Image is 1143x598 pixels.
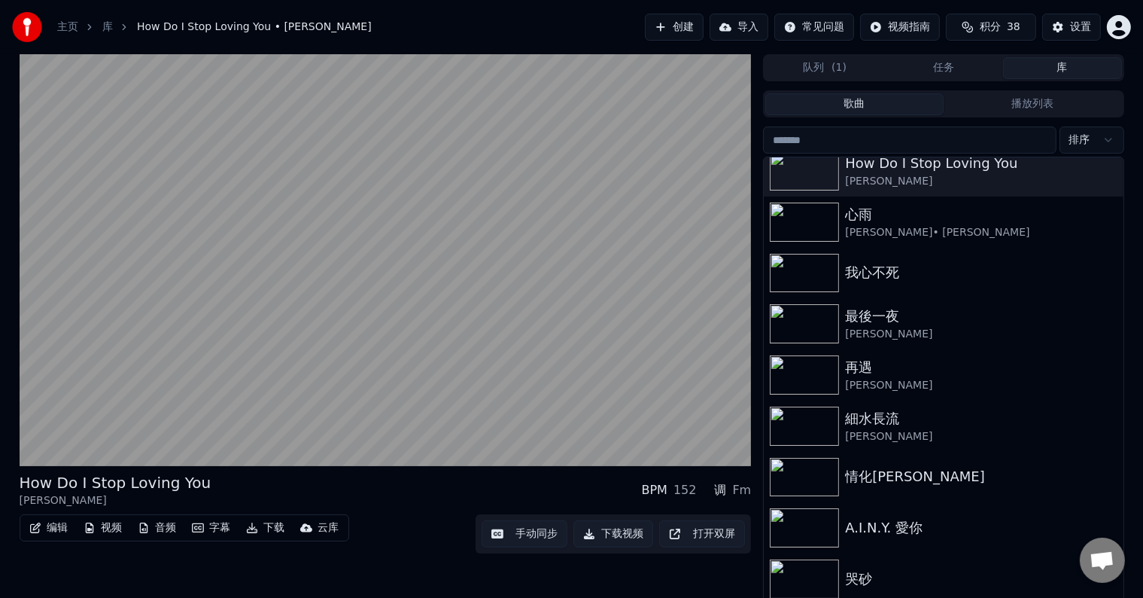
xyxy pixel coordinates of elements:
[774,14,854,41] button: 常见问题
[765,93,944,115] button: 歌曲
[645,14,704,41] button: 创建
[57,20,78,35] a: 主页
[12,12,42,42] img: youka
[845,174,1117,189] div: [PERSON_NAME]
[1069,133,1090,148] span: 排序
[240,517,291,539] button: 下载
[845,357,1117,378] div: 再遇
[710,14,768,41] button: 导入
[845,466,1117,487] div: 情化[PERSON_NAME]
[20,493,211,508] div: [PERSON_NAME]
[57,20,372,35] nav: breadcrumb
[845,262,1117,283] div: 我心不死
[831,60,847,75] span: ( 1 )
[845,204,1117,225] div: 心雨
[186,517,237,539] button: 字幕
[944,93,1122,115] button: 播放列表
[137,20,372,35] span: How Do I Stop Loving You • [PERSON_NAME]
[980,20,1001,35] span: 积分
[20,472,211,493] div: How Do I Stop Loving You
[1070,20,1091,35] div: 设置
[845,225,1117,240] div: [PERSON_NAME]• [PERSON_NAME]
[1042,14,1101,41] button: 设置
[946,14,1036,41] button: 积分38
[765,57,884,79] button: 队列
[482,520,567,548] button: 手动同步
[845,408,1117,429] div: 細水長流
[1003,57,1122,79] button: 库
[23,517,74,539] button: 编辑
[860,14,940,41] button: 视频指南
[845,569,1117,590] div: 哭砂
[1007,20,1020,35] span: 38
[1080,538,1125,583] div: 开放式聊天
[884,57,1003,79] button: 任务
[845,306,1117,327] div: 最後一夜
[845,517,1117,539] div: A.I.N.Y. 愛你
[845,429,1117,444] div: [PERSON_NAME]
[845,378,1117,393] div: [PERSON_NAME]
[318,520,339,535] div: 云库
[845,327,1117,342] div: [PERSON_NAME]
[642,481,667,499] div: BPM
[78,517,129,539] button: 视频
[845,153,1117,174] div: How Do I Stop Loving You
[573,520,653,548] button: 下载视频
[659,520,745,548] button: 打开双屏
[132,517,183,539] button: 音频
[102,20,113,35] a: 库
[673,481,697,499] div: 152
[715,481,727,499] div: 调
[733,481,752,499] div: Fm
